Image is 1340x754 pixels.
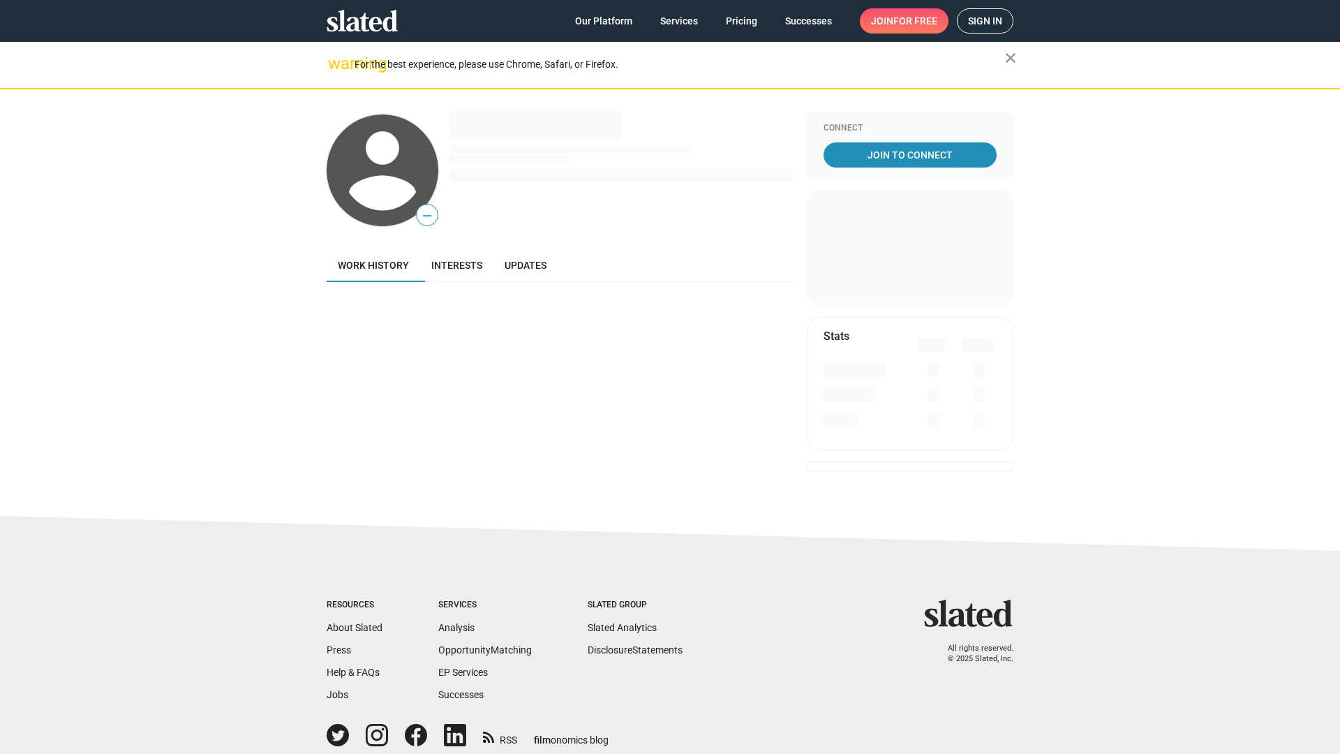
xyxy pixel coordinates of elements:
a: Pricing [715,8,768,34]
a: Analysis [438,622,475,633]
a: About Slated [327,622,382,633]
div: For the best experience, please use Chrome, Safari, or Firefox. [355,55,1005,74]
span: Interests [431,260,482,271]
a: Services [649,8,709,34]
span: Join [871,8,937,34]
a: Slated Analytics [588,622,657,633]
a: RSS [483,725,517,747]
span: for free [893,8,937,34]
div: Services [438,600,532,611]
span: Sign in [968,9,1002,33]
a: Successes [774,8,843,34]
a: Our Platform [564,8,643,34]
a: Help & FAQs [327,667,380,678]
div: Resources [327,600,382,611]
mat-card-title: Stats [824,329,849,343]
span: Successes [785,8,832,34]
a: OpportunityMatching [438,644,532,656]
span: Our Platform [575,8,632,34]
a: filmonomics blog [534,723,609,747]
span: — [417,207,438,225]
div: Connect [824,123,997,134]
a: Interests [420,249,493,282]
a: Press [327,644,351,656]
a: Jobs [327,689,348,700]
a: DisclosureStatements [588,644,683,656]
a: EP Services [438,667,488,678]
mat-icon: close [1002,50,1019,66]
span: Join To Connect [826,142,994,168]
span: Services [660,8,698,34]
mat-icon: warning [328,55,345,72]
a: Successes [438,689,484,700]
span: film [534,734,551,746]
p: All rights reserved. © 2025 Slated, Inc. [933,644,1013,664]
a: Joinfor free [860,8,948,34]
div: Slated Group [588,600,683,611]
span: Work history [338,260,409,271]
a: Join To Connect [824,142,997,168]
a: Sign in [957,8,1013,34]
span: Updates [505,260,546,271]
a: Updates [493,249,558,282]
a: Work history [327,249,420,282]
span: Pricing [726,8,757,34]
